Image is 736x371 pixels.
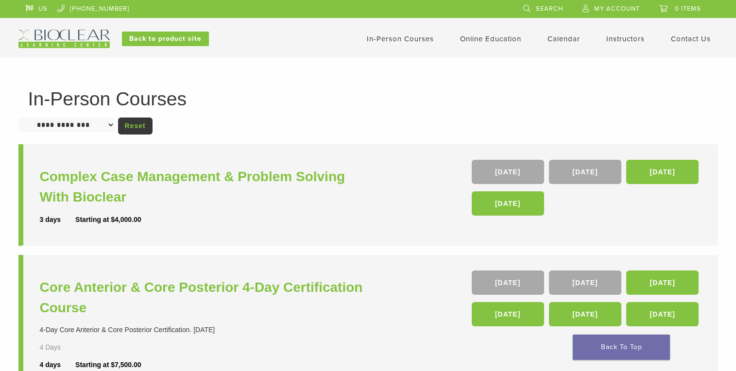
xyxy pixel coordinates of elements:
div: 4 days [40,360,76,370]
a: Complex Case Management & Problem Solving With Bioclear [40,167,371,207]
a: Back to product site [122,32,209,46]
a: [DATE] [549,302,621,326]
a: Contact Us [671,34,711,43]
a: Instructors [606,34,645,43]
a: [DATE] [626,270,699,295]
a: [DATE] [549,270,621,295]
div: 4 Days [40,342,89,353]
a: [DATE] [472,270,544,295]
span: 0 items [675,5,701,13]
a: In-Person Courses [367,34,434,43]
a: Calendar [548,34,580,43]
div: , , , , , [472,270,702,331]
a: Online Education [460,34,521,43]
div: 4-Day Core Anterior & Core Posterior Certification. [DATE] [40,325,371,335]
a: Back To Top [573,335,670,360]
span: Search [536,5,563,13]
a: [DATE] [472,302,544,326]
a: [DATE] [626,160,699,184]
div: 3 days [40,215,76,225]
a: Reset [118,118,153,135]
div: Starting at $4,000.00 [75,215,141,225]
span: My Account [594,5,640,13]
a: [DATE] [549,160,621,184]
img: Bioclear [18,30,110,48]
a: [DATE] [472,191,544,216]
div: Starting at $7,500.00 [75,360,141,370]
a: Core Anterior & Core Posterior 4-Day Certification Course [40,277,371,318]
div: , , , [472,160,702,220]
a: [DATE] [626,302,699,326]
h1: In-Person Courses [28,89,708,108]
a: [DATE] [472,160,544,184]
